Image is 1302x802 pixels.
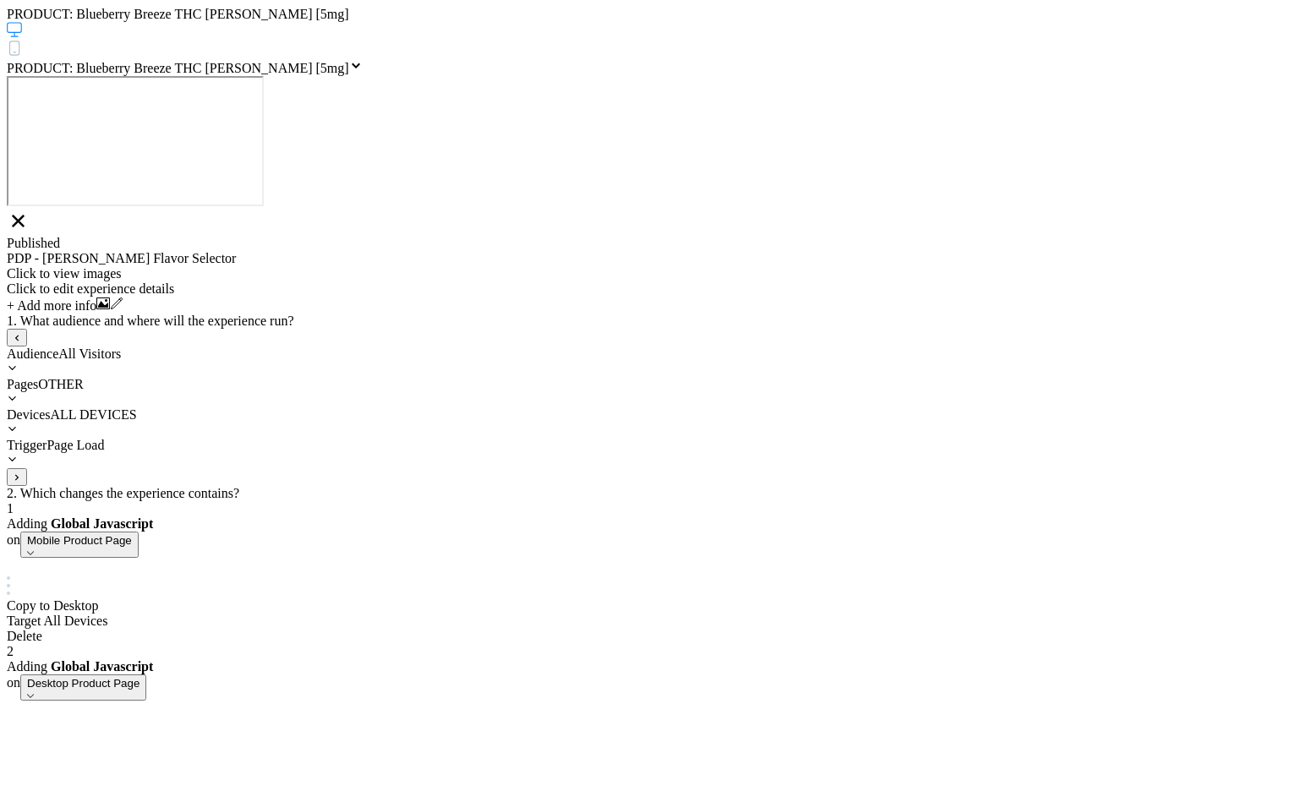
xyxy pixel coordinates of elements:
[20,674,146,701] button: Desktop Product Pagedown arrow
[51,516,153,531] b: Global Javascript
[51,659,153,674] b: Global Javascript
[7,576,10,595] img: close
[38,377,83,391] span: OTHER
[7,298,96,313] span: + Add more info
[58,346,121,361] span: All Visitors
[7,314,294,328] span: 1. What audience and where will the experience run?
[7,346,58,361] span: Audience
[27,551,34,555] img: down arrow
[7,236,60,250] span: Published
[7,501,1295,516] div: 1
[7,281,1295,297] div: Click to edit experience details
[7,438,46,452] span: Trigger
[7,659,1295,701] span: Adding
[7,486,239,500] span: 2. Which changes the experience contains?
[7,614,1295,629] div: Target All Devices
[7,629,1295,644] div: Delete
[46,438,104,452] span: Page Load
[7,266,1295,281] div: Click to view images
[7,407,51,422] span: Devices
[7,598,1295,614] div: Copy to Desktop
[7,251,236,265] span: PDP - [PERSON_NAME] Flavor Selector
[7,377,38,391] span: Pages
[7,61,349,75] span: PRODUCT: Blueberry Breeze THC [PERSON_NAME] [5mg]
[7,675,20,690] span: on
[51,407,137,422] span: ALL DEVICES
[7,644,1295,659] div: 2
[27,694,34,698] img: down arrow
[7,516,1295,558] span: Adding
[7,7,349,21] span: PRODUCT: Blueberry Breeze THC [PERSON_NAME] [5mg]
[7,532,20,547] span: on
[20,532,139,558] button: Mobile Product Pagedown arrow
